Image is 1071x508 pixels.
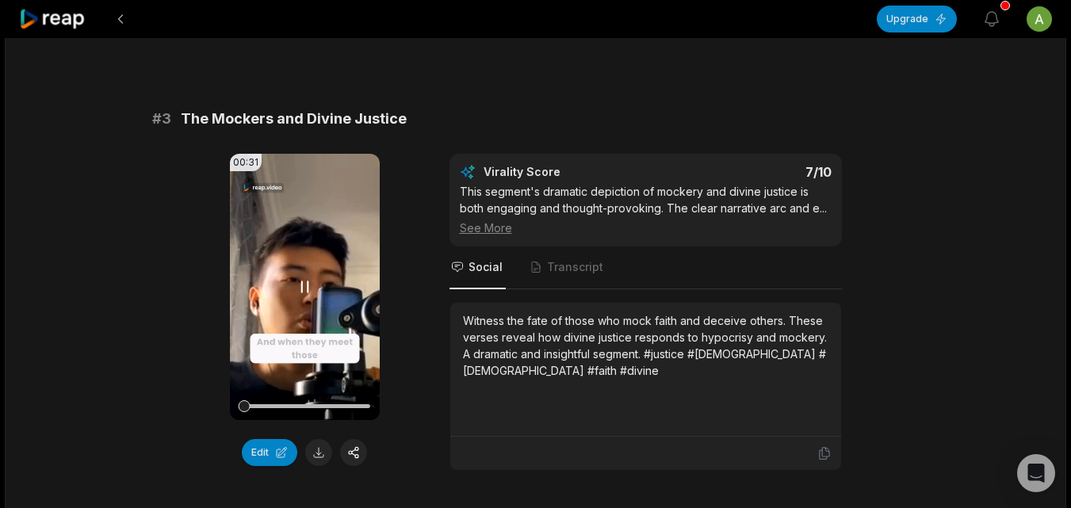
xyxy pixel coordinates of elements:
div: 7 /10 [661,164,832,180]
div: Witness the fate of those who mock faith and deceive others. These verses reveal how divine justi... [463,312,828,379]
div: This segment's dramatic depiction of mockery and divine justice is both engaging and thought-prov... [460,183,832,236]
button: Edit [242,439,297,466]
span: # 3 [152,108,171,130]
div: Open Intercom Messenger [1017,454,1055,492]
div: Virality Score [484,164,654,180]
button: Upgrade [877,6,957,32]
div: See More [460,220,832,236]
nav: Tabs [449,246,842,289]
span: The Mockers and Divine Justice [181,108,407,130]
span: Social [469,259,503,275]
span: Transcript [547,259,603,275]
video: Your browser does not support mp4 format. [230,154,380,420]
